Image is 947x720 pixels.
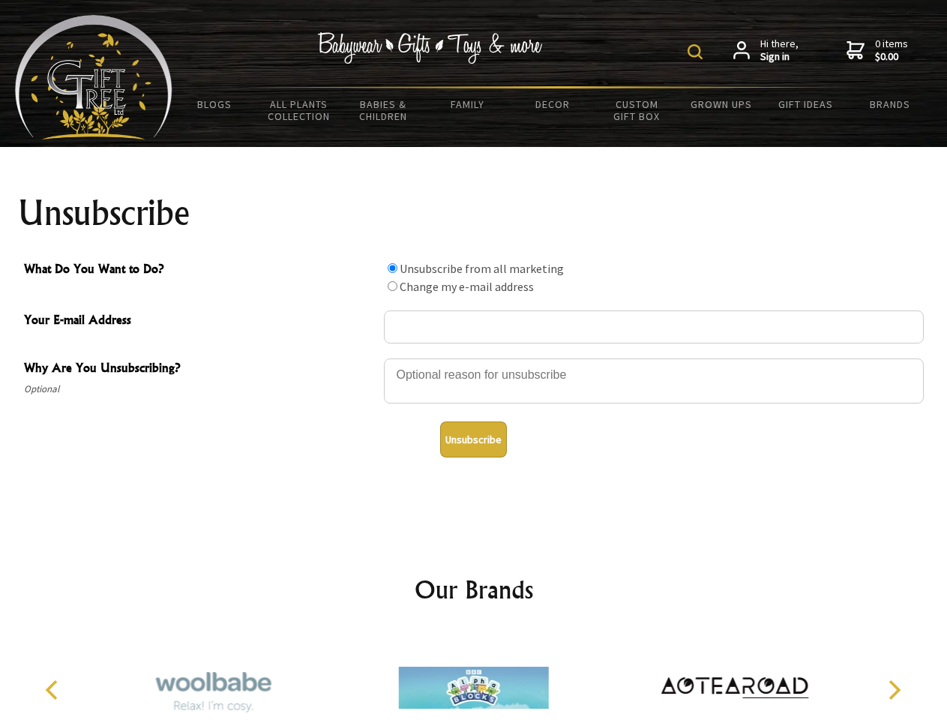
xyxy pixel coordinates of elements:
[172,88,257,120] a: BLOGS
[760,50,799,64] strong: Sign in
[426,88,511,120] a: Family
[384,310,924,343] input: Your E-mail Address
[763,88,848,120] a: Gift Ideas
[24,259,376,281] span: What Do You Want to Do?
[15,15,172,139] img: Babyware - Gifts - Toys and more...
[24,310,376,332] span: Your E-mail Address
[24,358,376,380] span: Why Are You Unsubscribing?
[37,673,70,706] button: Previous
[388,281,397,291] input: What Do You Want to Do?
[688,44,703,59] img: product search
[24,380,376,398] span: Optional
[848,88,933,120] a: Brands
[733,37,799,64] a: Hi there,Sign in
[875,37,908,64] span: 0 items
[877,673,910,706] button: Next
[30,571,918,607] h2: Our Brands
[400,279,534,294] label: Change my e-mail address
[847,37,908,64] a: 0 items$0.00
[760,37,799,64] span: Hi there,
[875,50,908,64] strong: $0.00
[510,88,595,120] a: Decor
[679,88,763,120] a: Grown Ups
[18,195,930,231] h1: Unsubscribe
[318,32,543,64] img: Babywear - Gifts - Toys & more
[595,88,679,132] a: Custom Gift Box
[384,358,924,403] textarea: Why Are You Unsubscribing?
[440,421,507,457] button: Unsubscribe
[388,263,397,273] input: What Do You Want to Do?
[257,88,342,132] a: All Plants Collection
[341,88,426,132] a: Babies & Children
[400,261,564,276] label: Unsubscribe from all marketing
